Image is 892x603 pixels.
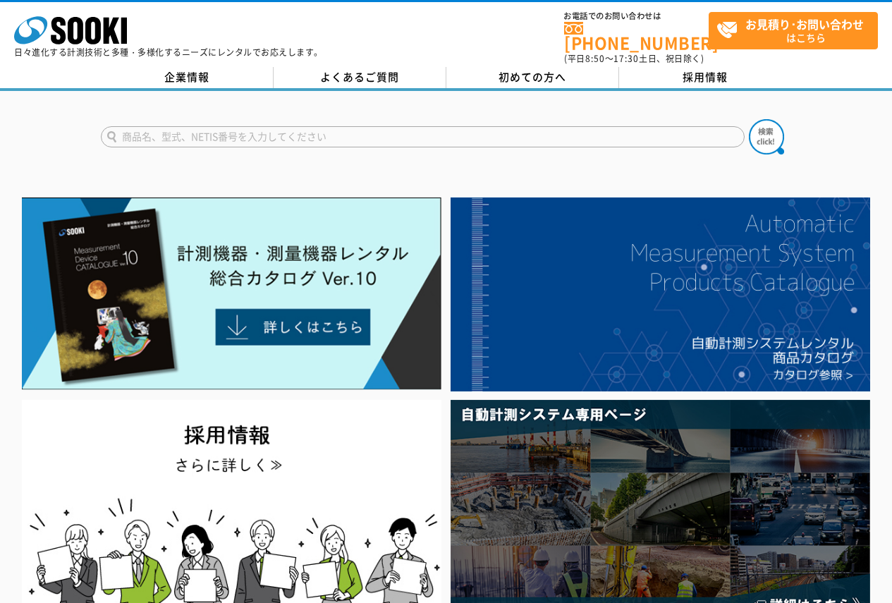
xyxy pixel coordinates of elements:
[749,119,784,154] img: btn_search.png
[564,22,709,51] a: [PHONE_NUMBER]
[274,67,446,88] a: よくあるご質問
[613,52,639,65] span: 17:30
[499,69,566,85] span: 初めての方へ
[22,197,441,390] img: Catalog Ver10
[451,197,870,391] img: 自動計測システムカタログ
[709,12,878,49] a: お見積り･お問い合わせはこちら
[101,67,274,88] a: 企業情報
[745,16,864,32] strong: お見積り･お問い合わせ
[585,52,605,65] span: 8:50
[564,12,709,20] span: お電話でのお問い合わせは
[564,52,704,65] span: (平日 ～ 土日、祝日除く)
[14,48,323,56] p: 日々進化する計測技術と多種・多様化するニーズにレンタルでお応えします。
[716,13,877,48] span: はこちら
[101,126,745,147] input: 商品名、型式、NETIS番号を入力してください
[446,67,619,88] a: 初めての方へ
[619,67,792,88] a: 採用情報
